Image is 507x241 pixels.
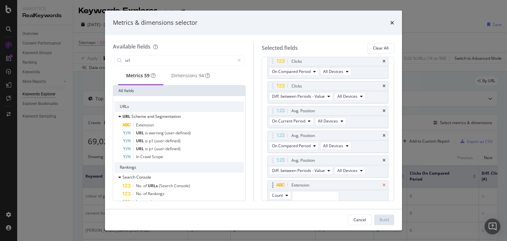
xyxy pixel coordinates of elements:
div: brand label [199,72,204,79]
div: Cancel [354,217,366,223]
span: (user-defined) [154,138,181,144]
span: URL [136,130,145,136]
div: Avg. Position [291,157,315,164]
span: is [145,138,149,144]
span: Console) [174,183,190,189]
span: URLs [148,183,159,189]
button: Clear All [367,43,394,53]
div: Build [380,217,389,223]
div: Available fields [113,43,151,50]
span: No. [136,191,143,196]
button: On Current Period [269,117,314,125]
button: On Compared Period [269,142,319,150]
span: warning [149,130,165,136]
div: ClickstimesDiff. between Periods - ValueAll Devices [267,81,389,103]
span: Search [122,174,136,180]
button: Build [374,215,394,225]
span: p1 [149,138,154,144]
span: Segmentation [155,114,181,119]
span: (user-defined) [165,130,191,136]
span: All Devices [318,118,338,124]
div: URLs [115,101,244,112]
div: Avg. PositiontimesOn Current PeriodAll Devices [267,106,389,128]
div: times [383,84,386,88]
div: Avg. PositiontimesDiff. between Periods - ValueAll Devices [267,155,389,178]
span: (Search [159,183,174,189]
div: modal [105,11,402,230]
span: On Compared Period [272,69,311,74]
div: times [383,134,386,138]
span: is [145,130,149,136]
button: All Devices [315,117,346,125]
span: of [143,191,148,196]
button: Count [269,191,291,199]
span: Diff. between Periods - Value [272,168,325,173]
span: All Devices [337,168,357,173]
span: 59 [144,72,150,79]
div: brand label [144,72,150,79]
div: Dimensions [171,72,210,79]
div: Metrics & dimensions selector [113,18,197,27]
input: Search by field name [124,55,234,65]
div: Clicks [291,83,302,89]
span: Extension [136,122,154,128]
button: All Devices [320,68,352,76]
div: All fields [113,86,245,96]
div: Avg. PositiontimesOn Compared PeriodAll Devices [267,131,389,153]
div: Extension [291,182,309,189]
span: Count [272,192,283,198]
button: Cancel [348,215,372,225]
span: No. [136,183,143,189]
div: Avg. Position [291,132,315,139]
span: Scope [152,154,163,159]
span: Scheme [131,114,147,119]
button: Diff. between Periods - Value [269,92,333,100]
div: times [390,18,394,27]
span: of [143,183,148,189]
span: All Devices [323,143,343,149]
span: 94 [199,72,204,79]
div: Rankings [115,162,244,173]
span: All Devices [337,93,357,99]
div: Open Intercom Messenger [485,219,500,234]
div: ExtensiontimesCount [267,180,389,205]
span: In [136,154,140,159]
span: On Compared Period [272,143,311,149]
span: On Current Period [272,118,305,124]
div: times [383,109,386,113]
span: (user-defined) [154,146,181,152]
div: times [383,183,386,187]
div: Selected fields [262,44,298,52]
div: Clear All [373,45,389,51]
div: Avg. Position [291,108,315,114]
button: All Devices [334,167,366,175]
span: p+ [149,146,154,152]
span: URL [122,114,131,119]
button: All Devices [320,142,352,150]
span: and [147,114,155,119]
button: On Compared Period [269,68,319,76]
span: is [145,146,149,152]
span: URL [136,138,145,144]
button: Diff. between Periods - Value [269,167,333,175]
span: All Devices [323,69,343,74]
span: Diff. between Periods - Value [272,93,325,99]
span: Rankings [148,191,164,196]
div: times [383,59,386,63]
span: Crawl [140,154,152,159]
div: times [383,158,386,162]
div: Clicks [291,58,302,65]
div: ClickstimesOn Compared PeriodAll Devices [267,56,389,79]
span: Console [136,174,151,180]
span: URL [136,146,145,152]
div: Metrics [126,72,155,79]
button: All Devices [334,92,366,100]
